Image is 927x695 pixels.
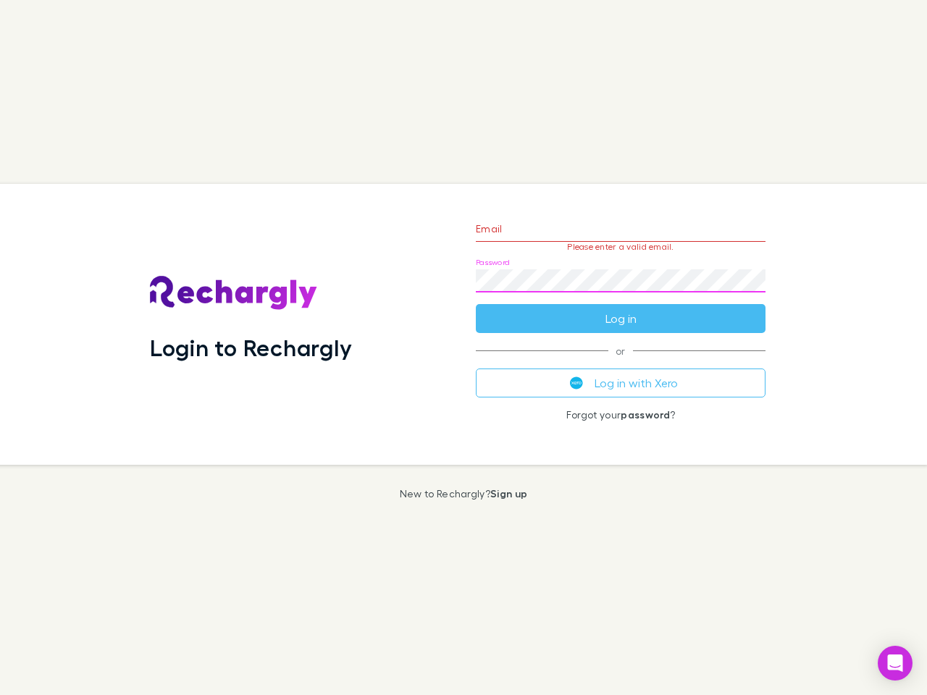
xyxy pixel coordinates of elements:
[150,276,318,311] img: Rechargly's Logo
[476,242,765,252] p: Please enter a valid email.
[570,376,583,389] img: Xero's logo
[476,304,765,333] button: Log in
[150,334,352,361] h1: Login to Rechargly
[490,487,527,500] a: Sign up
[476,257,510,268] label: Password
[400,488,528,500] p: New to Rechargly?
[476,409,765,421] p: Forgot your ?
[476,368,765,397] button: Log in with Xero
[621,408,670,421] a: password
[476,350,765,351] span: or
[878,646,913,681] div: Open Intercom Messenger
